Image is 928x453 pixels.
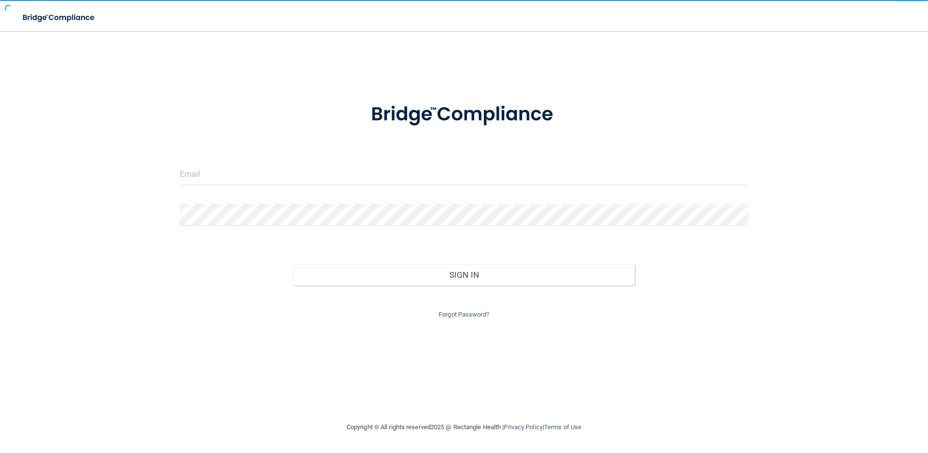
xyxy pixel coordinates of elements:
a: Privacy Policy [504,423,542,431]
img: bridge_compliance_login_screen.278c3ca4.svg [351,89,577,140]
div: Copyright © All rights reserved 2025 @ Rectangle Health | | [287,412,641,443]
button: Sign In [293,264,635,285]
a: Forgot Password? [439,311,489,318]
input: Email [180,163,749,185]
img: bridge_compliance_login_screen.278c3ca4.svg [15,8,104,28]
a: Terms of Use [544,423,581,431]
